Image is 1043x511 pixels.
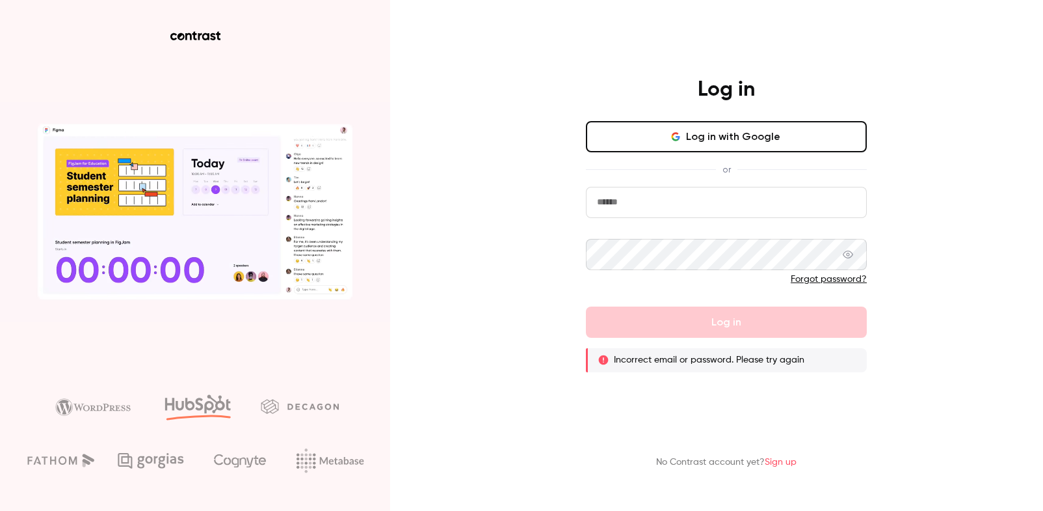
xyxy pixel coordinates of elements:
[261,399,339,413] img: decagon
[656,456,797,469] p: No Contrast account yet?
[698,77,755,103] h4: Log in
[586,121,867,152] button: Log in with Google
[791,275,867,284] a: Forgot password?
[765,458,797,467] a: Sign up
[614,353,804,366] p: Incorrect email or password. Please try again
[716,163,737,176] span: or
